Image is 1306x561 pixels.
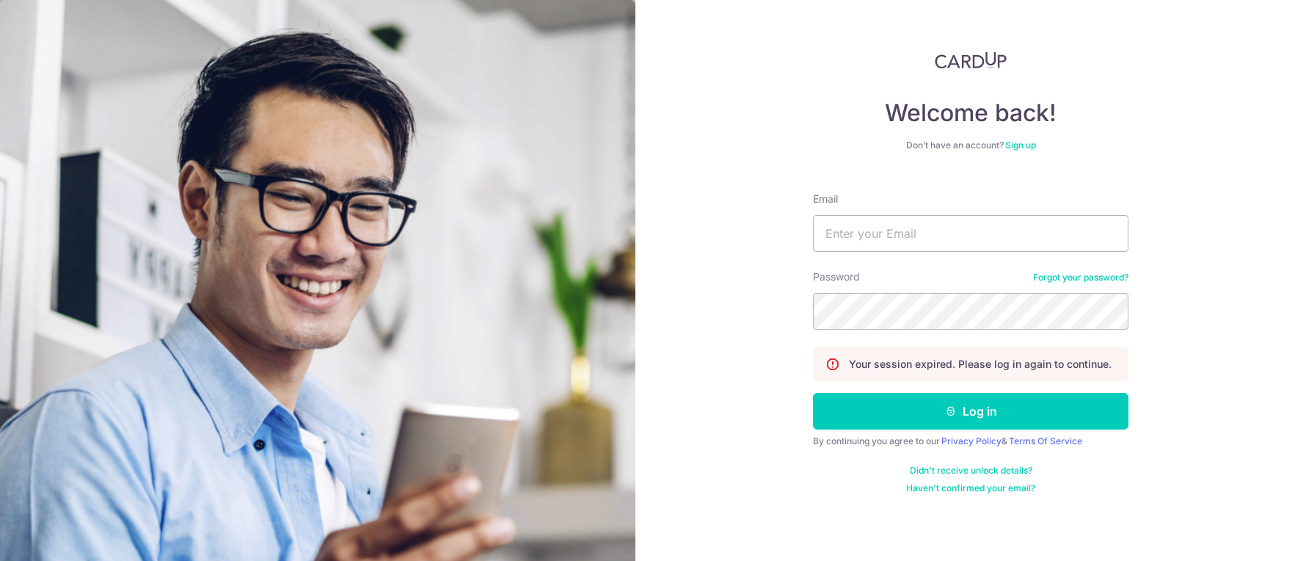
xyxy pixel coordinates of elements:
label: Email [813,192,838,206]
a: Sign up [1005,140,1036,151]
label: Password [813,269,860,284]
input: Enter your Email [813,215,1128,252]
a: Privacy Policy [941,435,1002,446]
div: Don’t have an account? [813,140,1128,151]
a: Haven't confirmed your email? [906,482,1035,494]
p: Your session expired. Please log in again to continue. [849,357,1112,372]
button: Log in [813,393,1128,430]
img: CardUp Logo [935,51,1007,69]
h4: Welcome back! [813,98,1128,128]
a: Forgot your password? [1033,272,1128,283]
div: By continuing you agree to our & [813,435,1128,447]
a: Didn't receive unlock details? [910,465,1032,477]
a: Terms Of Service [1009,435,1082,446]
